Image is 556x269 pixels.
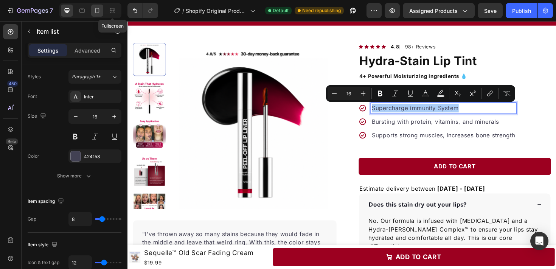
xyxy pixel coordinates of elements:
[182,7,184,15] span: /
[15,220,212,258] div: Rich Text Editor. Editing area: main
[409,7,458,15] span: Assigned Products
[245,53,448,63] div: Rich Text Editor. Editing area: main
[258,72,412,83] div: Rich Text Editor. Editing area: main
[50,6,53,15] p: 7
[245,54,359,61] strong: 4+ Powerful Moisturizing Ingredients 💧
[37,47,59,54] p: Settings
[3,3,56,18] button: 7
[259,102,410,111] p: Bursting with protein, vitamins, and minerals
[7,81,18,87] div: 450
[28,93,37,100] div: Font
[28,196,65,207] div: Item spacing
[72,73,101,80] span: Paragraph 1*
[245,173,326,181] span: Estimate delivery between
[16,221,211,257] p: "I've thrown away so many stains because they would fade in the middle and leave that weird ring....
[506,3,537,18] button: Publish
[478,3,503,18] button: Save
[258,115,412,126] div: Rich Text Editor. Editing area: main
[530,232,548,250] div: Open Intercom Messenger
[302,7,341,14] span: Need republishing
[259,73,410,82] p: Locks in color for 12+ hours
[28,259,59,266] div: Icon & text gap
[245,145,448,163] button: Add to cart
[127,21,556,269] iframe: Design area
[258,101,412,112] div: Rich Text Editor. Editing area: main
[68,70,121,84] button: Paragraph 1*
[17,239,134,251] h1: Sequelle™ Old Scar Fading Cream
[28,153,39,160] div: Color
[284,245,332,254] div: add to cart
[255,190,359,198] strong: Does this stain dry out your lips?
[57,172,92,180] div: Show more
[328,173,379,181] span: [DATE] - [DATE]
[245,32,448,53] h1: Hydra-Stain Lip Tint
[127,3,158,18] div: Undo/Redo
[84,153,120,160] div: 424153
[324,149,369,158] div: Add to cart
[17,251,134,260] div: $19.99
[28,216,36,222] div: Gap
[28,169,121,183] button: Show more
[259,116,410,125] p: Supports strong muscles, increases bone strength
[279,24,287,30] strong: 4.8
[273,7,289,14] span: Default
[259,87,410,96] p: Supercharge immunity System
[186,7,247,15] span: Shopify Original Product Template
[154,240,452,259] button: add to cart
[512,7,531,15] div: Publish
[6,138,18,145] div: Beta
[255,207,438,243] p: No. Our formula is infused with [MEDICAL_DATA] and a Hydra-[PERSON_NAME] Complex™ to ensure your ...
[28,73,41,80] div: Styles
[279,23,326,31] p: ⎸ 98+ Reviews
[84,93,120,100] div: Inter
[28,111,48,121] div: Size
[69,212,92,226] input: Auto
[484,8,497,14] span: Save
[37,27,101,36] p: Item list
[258,86,412,98] div: Rich Text Editor. Editing area: main
[28,240,59,250] div: Item style
[403,3,475,18] button: Assigned Products
[75,47,100,54] p: Advanced
[326,85,515,102] div: Editor contextual toolbar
